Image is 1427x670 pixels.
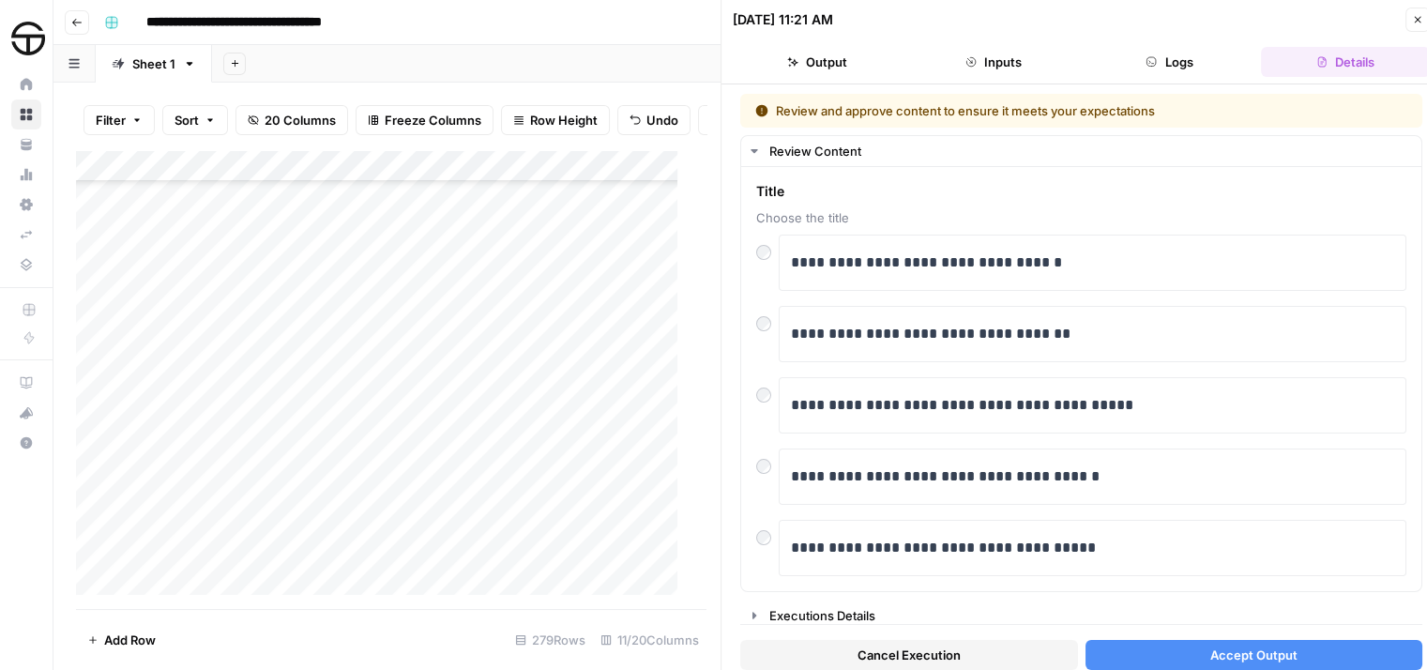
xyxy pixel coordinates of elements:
span: Accept Output [1210,646,1298,664]
a: Home [11,69,41,99]
button: Output [733,47,902,77]
button: What's new? [11,398,41,428]
span: Title [756,182,1406,201]
div: Executions Details [769,606,1410,625]
button: Logs [1085,47,1254,77]
a: Your Data [11,129,41,160]
button: Workspace: SimpleTire [11,15,41,62]
span: Choose the title [756,208,1406,227]
div: [DATE] 11:21 AM [733,10,833,29]
span: Filter [96,111,126,129]
button: Review Content [741,136,1421,166]
a: Settings [11,190,41,220]
button: Undo [617,105,691,135]
span: Freeze Columns [385,111,481,129]
button: Row Height [501,105,610,135]
a: Sheet 1 [96,45,212,83]
div: 11/20 Columns [593,625,706,655]
span: Sort [175,111,199,129]
div: What's new? [12,399,40,427]
button: Freeze Columns [356,105,493,135]
button: 20 Columns [235,105,348,135]
button: Help + Support [11,428,41,458]
button: Sort [162,105,228,135]
span: Add Row [104,631,156,649]
button: Add Row [76,625,167,655]
div: Sheet 1 [132,54,175,73]
button: Filter [83,105,155,135]
div: Review Content [741,167,1421,591]
span: 20 Columns [265,111,336,129]
div: 279 Rows [508,625,593,655]
a: Usage [11,160,41,190]
span: Cancel Execution [858,646,961,664]
span: Undo [646,111,678,129]
a: Data Library [11,250,41,280]
button: Accept Output [1085,640,1423,670]
div: Review Content [769,142,1410,160]
span: Row Height [530,111,598,129]
a: AirOps Academy [11,368,41,398]
img: SimpleTire Logo [11,22,45,55]
button: Executions Details [741,601,1421,631]
a: Syncs [11,220,41,250]
button: Cancel Execution [740,640,1078,670]
div: Review and approve content to ensure it meets your expectations [755,101,1282,120]
button: Inputs [909,47,1078,77]
a: Browse [11,99,41,129]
